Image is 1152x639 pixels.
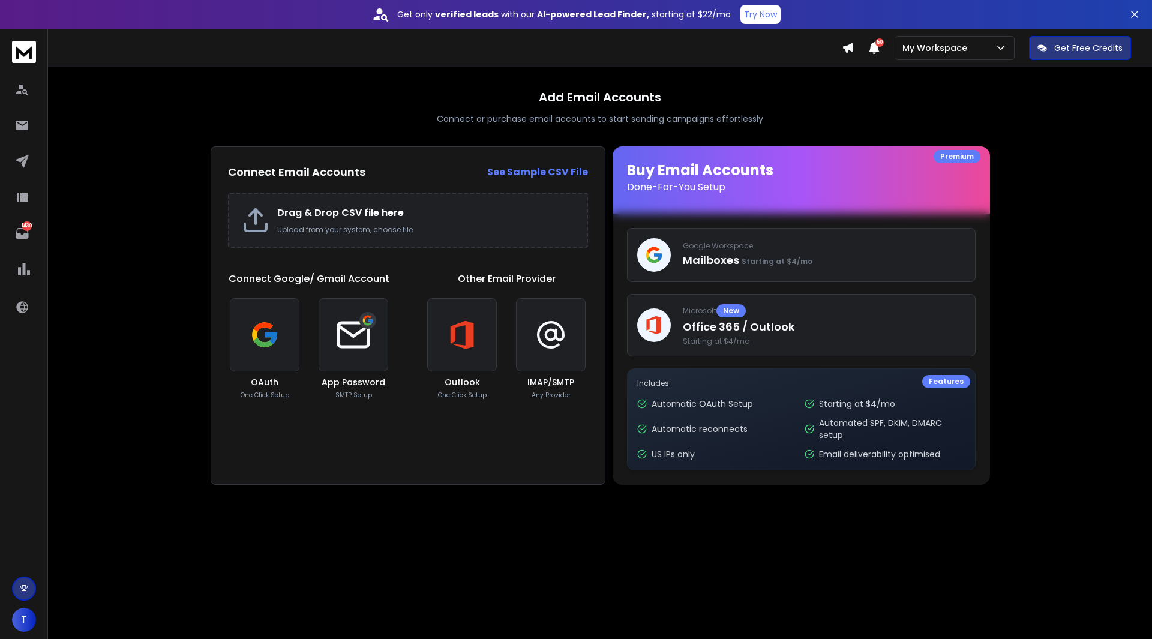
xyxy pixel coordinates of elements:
p: Get Free Credits [1054,42,1123,54]
div: New [716,304,746,317]
p: Get only with our starting at $22/mo [397,8,731,20]
p: Microsoft [683,304,965,317]
p: One Click Setup [438,391,487,400]
p: Office 365 / Outlook [683,319,965,335]
h3: IMAP/SMTP [527,376,574,388]
p: One Click Setup [241,391,289,400]
h3: Outlook [445,376,480,388]
strong: AI-powered Lead Finder, [537,8,649,20]
span: 50 [875,38,884,47]
h1: Connect Google/ Gmail Account [229,272,389,286]
p: Any Provider [532,391,571,400]
h2: Drag & Drop CSV file here [277,206,575,220]
p: Starting at $4/mo [819,398,895,410]
p: Upload from your system, choose file [277,225,575,235]
h1: Buy Email Accounts [627,161,976,194]
p: Try Now [744,8,777,20]
p: Mailboxes [683,252,965,269]
p: My Workspace [902,42,972,54]
button: Get Free Credits [1029,36,1131,60]
p: Email deliverability optimised [819,448,940,460]
button: T [12,608,36,632]
h3: App Password [322,376,385,388]
p: 1430 [22,221,32,231]
div: Premium [934,150,980,163]
p: Google Workspace [683,241,965,251]
span: Starting at $4/mo [683,337,965,346]
p: Automatic OAuth Setup [652,398,753,410]
p: SMTP Setup [335,391,372,400]
p: US IPs only [652,448,695,460]
h2: Connect Email Accounts [228,164,365,181]
button: Try Now [740,5,781,24]
p: Automatic reconnects [652,423,748,435]
p: Done-For-You Setup [627,180,976,194]
p: Includes [637,379,965,388]
strong: verified leads [435,8,499,20]
h3: OAuth [251,376,278,388]
a: 1430 [10,221,34,245]
h1: Add Email Accounts [539,89,661,106]
p: Connect or purchase email accounts to start sending campaigns effortlessly [437,113,763,125]
p: Automated SPF, DKIM, DMARC setup [819,417,965,441]
img: logo [12,41,36,63]
div: Features [922,375,970,388]
span: Starting at $4/mo [742,256,812,266]
a: See Sample CSV File [487,165,588,179]
h1: Other Email Provider [458,272,556,286]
